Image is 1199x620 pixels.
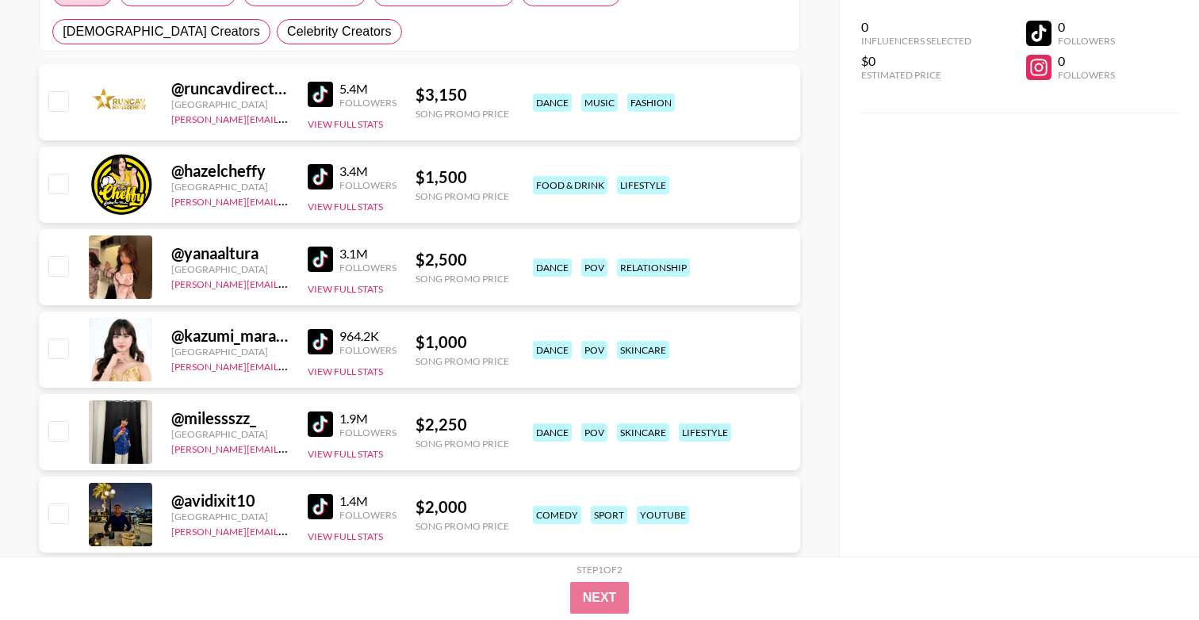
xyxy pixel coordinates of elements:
[617,341,669,359] div: skincare
[617,258,690,277] div: relationship
[339,81,396,97] div: 5.4M
[171,78,289,98] div: @ runcavdirector
[339,246,396,262] div: 3.1M
[617,423,669,442] div: skincare
[339,411,396,427] div: 1.9M
[416,355,509,367] div: Song Promo Price
[171,275,481,290] a: [PERSON_NAME][EMAIL_ADDRESS][PERSON_NAME][DOMAIN_NAME]
[171,408,289,428] div: @ milessszz_
[339,427,396,438] div: Followers
[416,250,509,270] div: $ 2,500
[1058,35,1115,47] div: Followers
[308,329,333,354] img: TikTok
[339,328,396,344] div: 964.2K
[1120,541,1180,601] iframe: Drift Widget Chat Controller
[617,176,669,194] div: lifestyle
[339,344,396,356] div: Followers
[171,326,289,346] div: @ kazumi_marasigan
[171,263,289,275] div: [GEOGRAPHIC_DATA]
[861,35,971,47] div: Influencers Selected
[63,22,260,41] span: [DEMOGRAPHIC_DATA] Creators
[416,190,509,202] div: Song Promo Price
[861,69,971,81] div: Estimated Price
[308,494,333,519] img: TikTok
[339,163,396,179] div: 3.4M
[416,497,509,517] div: $ 2,000
[416,438,509,450] div: Song Promo Price
[581,94,618,112] div: music
[581,341,607,359] div: pov
[171,161,289,181] div: @ hazelcheffy
[416,85,509,105] div: $ 3,150
[1058,19,1115,35] div: 0
[308,283,383,295] button: View Full Stats
[577,564,622,576] div: Step 1 of 2
[287,22,392,41] span: Celebrity Creators
[416,415,509,434] div: $ 2,250
[171,98,289,110] div: [GEOGRAPHIC_DATA]
[308,247,333,272] img: TikTok
[308,118,383,130] button: View Full Stats
[308,201,383,212] button: View Full Stats
[308,164,333,189] img: TikTok
[1058,53,1115,69] div: 0
[416,108,509,120] div: Song Promo Price
[171,522,406,538] a: [PERSON_NAME][EMAIL_ADDRESS][DOMAIN_NAME]
[570,582,630,614] button: Next
[861,19,971,35] div: 0
[171,181,289,193] div: [GEOGRAPHIC_DATA]
[171,110,481,125] a: [PERSON_NAME][EMAIL_ADDRESS][PERSON_NAME][DOMAIN_NAME]
[416,332,509,352] div: $ 1,000
[339,97,396,109] div: Followers
[679,423,731,442] div: lifestyle
[581,423,607,442] div: pov
[533,176,607,194] div: food & drink
[308,448,383,460] button: View Full Stats
[533,341,572,359] div: dance
[339,509,396,521] div: Followers
[171,346,289,358] div: [GEOGRAPHIC_DATA]
[171,193,406,208] a: [PERSON_NAME][EMAIL_ADDRESS][DOMAIN_NAME]
[416,520,509,532] div: Song Promo Price
[308,365,383,377] button: View Full Stats
[308,82,333,107] img: TikTok
[591,506,627,524] div: sport
[416,273,509,285] div: Song Promo Price
[171,491,289,511] div: @ avidixit10
[581,258,607,277] div: pov
[308,411,333,437] img: TikTok
[627,94,675,112] div: fashion
[171,511,289,522] div: [GEOGRAPHIC_DATA]
[339,262,396,274] div: Followers
[339,179,396,191] div: Followers
[171,243,289,263] div: @ yanaaltura
[308,530,383,542] button: View Full Stats
[171,358,481,373] a: [PERSON_NAME][EMAIL_ADDRESS][PERSON_NAME][DOMAIN_NAME]
[416,167,509,187] div: $ 1,500
[339,493,396,509] div: 1.4M
[637,506,689,524] div: youtube
[533,258,572,277] div: dance
[171,440,481,455] a: [PERSON_NAME][EMAIL_ADDRESS][PERSON_NAME][DOMAIN_NAME]
[171,428,289,440] div: [GEOGRAPHIC_DATA]
[1058,69,1115,81] div: Followers
[861,53,971,69] div: $0
[533,94,572,112] div: dance
[533,423,572,442] div: dance
[533,506,581,524] div: comedy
